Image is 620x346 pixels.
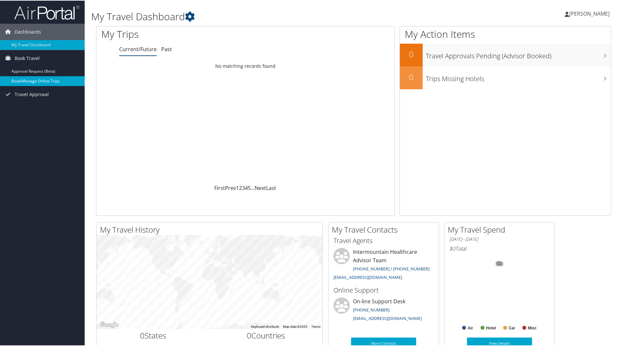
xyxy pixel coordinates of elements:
a: Past [161,45,172,52]
span: [PERSON_NAME] [569,9,610,17]
h2: 0 [400,48,423,59]
h1: My Travel Dashboard [91,9,441,23]
span: 0 [247,329,251,340]
span: … [251,184,255,191]
a: [EMAIL_ADDRESS][DOMAIN_NAME] [353,315,422,321]
li: On-line Support Desk [330,297,437,324]
text: Car [509,325,515,330]
a: Current/Future [119,45,157,52]
a: 5 [248,184,251,191]
h2: Countries [215,329,318,340]
a: [PHONE_NUMBER] / [PHONE_NUMBER] [353,265,430,271]
h2: My Travel Spend [448,223,555,235]
span: $0 [449,244,455,252]
a: [PHONE_NUMBER] [353,306,389,312]
img: airportal-logo.png [14,4,79,20]
span: 0 [140,329,145,340]
td: No matching records found [96,60,394,71]
a: 4 [245,184,248,191]
text: Misc [528,325,537,330]
a: 0Travel Approvals Pending (Advisor Booked) [400,43,611,66]
span: Book Travel [15,50,40,66]
tspan: 0% [497,261,502,265]
a: First [214,184,225,191]
text: Hotel [486,325,496,330]
h3: Trips Missing Hotels [426,70,611,83]
a: Next [255,184,266,191]
a: [PERSON_NAME] [565,3,616,23]
h3: Travel Agents [333,236,434,245]
h2: States [102,329,205,340]
h6: Total [449,244,550,252]
a: 0Trips Missing Hotels [400,66,611,89]
h1: My Action Items [400,27,611,40]
a: Last [266,184,276,191]
a: 1 [236,184,239,191]
a: 3 [242,184,245,191]
span: Travel Approval [15,86,49,102]
a: 2 [239,184,242,191]
span: Map data ©2025 [283,324,307,328]
text: Air [468,325,473,330]
h3: Online Support [333,285,434,294]
a: [EMAIL_ADDRESS][DOMAIN_NAME] [333,274,402,280]
h6: [DATE] - [DATE] [449,236,550,242]
img: Google [98,320,120,328]
button: Keyboard shortcuts [251,324,279,328]
span: Dashboards [15,23,41,39]
a: Prev [225,184,236,191]
h2: My Travel History [100,223,322,235]
h1: My Trips [101,27,265,40]
h2: My Travel Contacts [332,223,439,235]
a: Terms (opens in new tab) [311,324,320,328]
a: Open this area in Google Maps (opens a new window) [98,320,120,328]
h2: 0 [400,71,423,82]
h3: Travel Approvals Pending (Advisor Booked) [426,48,611,60]
li: Intermountain Healthcare Advisor Team [330,247,437,282]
